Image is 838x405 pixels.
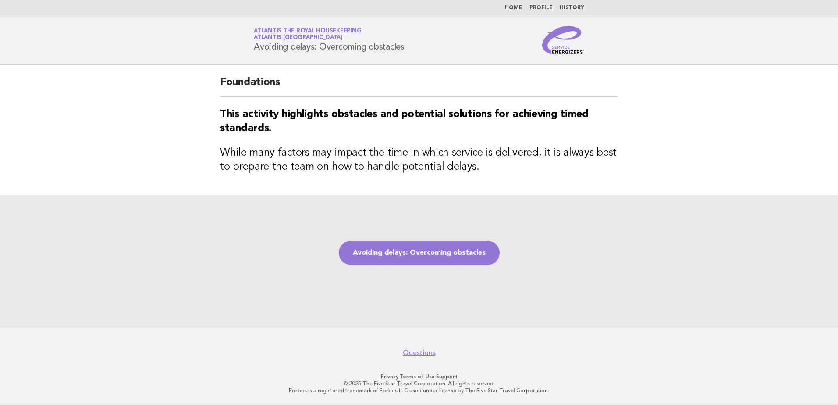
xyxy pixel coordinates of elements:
[254,35,342,41] span: Atlantis [GEOGRAPHIC_DATA]
[220,146,618,174] h3: While many factors may impact the time in which service is delivered, it is always best to prepar...
[436,373,458,380] a: Support
[505,5,522,11] a: Home
[403,348,436,357] a: Questions
[542,26,584,54] img: Service Energizers
[560,5,584,11] a: History
[151,387,687,394] p: Forbes is a registered trademark of Forbes LLC used under license by The Five Star Travel Corpora...
[400,373,435,380] a: Terms of Use
[529,5,553,11] a: Profile
[220,75,618,97] h2: Foundations
[151,380,687,387] p: © 2025 The Five Star Travel Corporation. All rights reserved.
[381,373,398,380] a: Privacy
[220,109,589,134] strong: This activity highlights obstacles and potential solutions for achieving timed standards.
[151,373,687,380] p: · ·
[339,241,500,265] a: Avoiding delays: Overcoming obstacles
[254,28,361,40] a: Atlantis the Royal HousekeepingAtlantis [GEOGRAPHIC_DATA]
[254,28,405,51] h1: Avoiding delays: Overcoming obstacles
